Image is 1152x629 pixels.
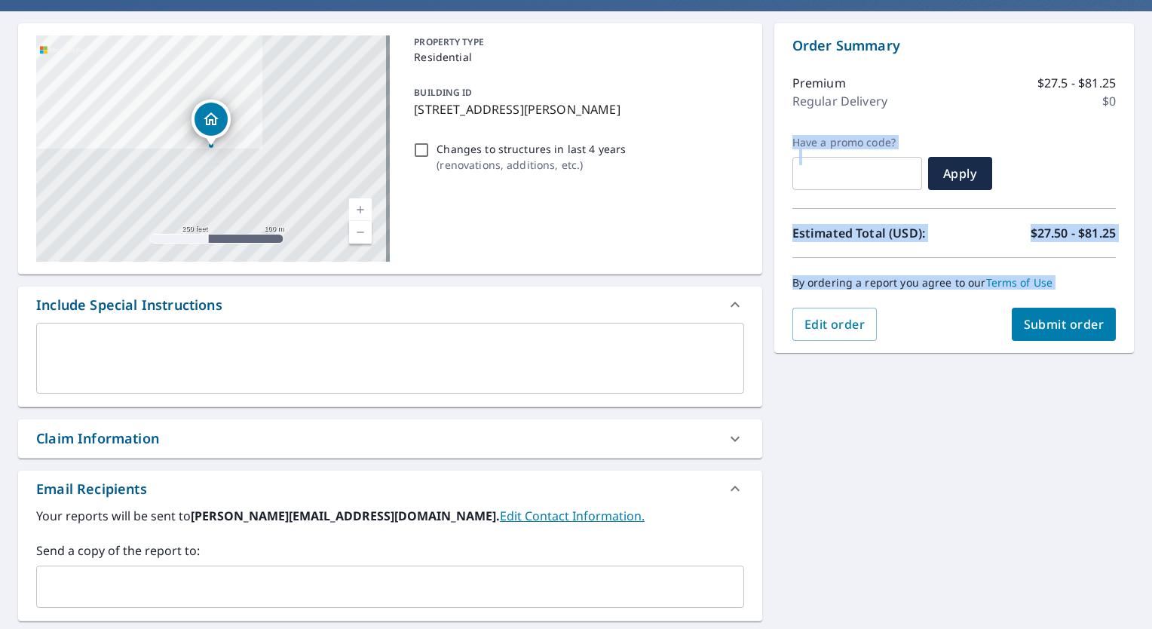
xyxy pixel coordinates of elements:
[36,428,159,449] div: Claim Information
[792,308,878,341] button: Edit order
[437,141,626,157] p: Changes to structures in last 4 years
[36,479,147,499] div: Email Recipients
[792,224,954,242] p: Estimated Total (USD):
[792,92,887,110] p: Regular Delivery
[191,100,231,146] div: Dropped pin, building 1, Residential property, 748 Paige Point Rd Seabrook, SC 29940
[36,295,222,315] div: Include Special Instructions
[792,35,1116,56] p: Order Summary
[349,221,372,244] a: Current Level 17, Zoom Out
[18,419,762,458] div: Claim Information
[36,542,744,560] label: Send a copy of the report to:
[414,86,472,99] p: BUILDING ID
[349,198,372,221] a: Current Level 17, Zoom In
[986,275,1053,290] a: Terms of Use
[437,157,626,173] p: ( renovations, additions, etc. )
[414,35,737,49] p: PROPERTY TYPE
[18,287,762,323] div: Include Special Instructions
[1031,224,1116,242] p: $27.50 - $81.25
[792,74,846,92] p: Premium
[414,49,737,65] p: Residential
[792,276,1116,290] p: By ordering a report you agree to our
[500,508,645,524] a: EditContactInfo
[1037,74,1116,92] p: $27.5 - $81.25
[928,157,992,190] button: Apply
[36,507,744,525] label: Your reports will be sent to
[18,471,762,507] div: Email Recipients
[1024,316,1105,333] span: Submit order
[414,100,737,118] p: [STREET_ADDRESS][PERSON_NAME]
[792,136,922,149] label: Have a promo code?
[940,165,980,182] span: Apply
[191,508,500,524] b: [PERSON_NAME][EMAIL_ADDRESS][DOMAIN_NAME].
[804,316,866,333] span: Edit order
[1012,308,1117,341] button: Submit order
[1102,92,1116,110] p: $0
